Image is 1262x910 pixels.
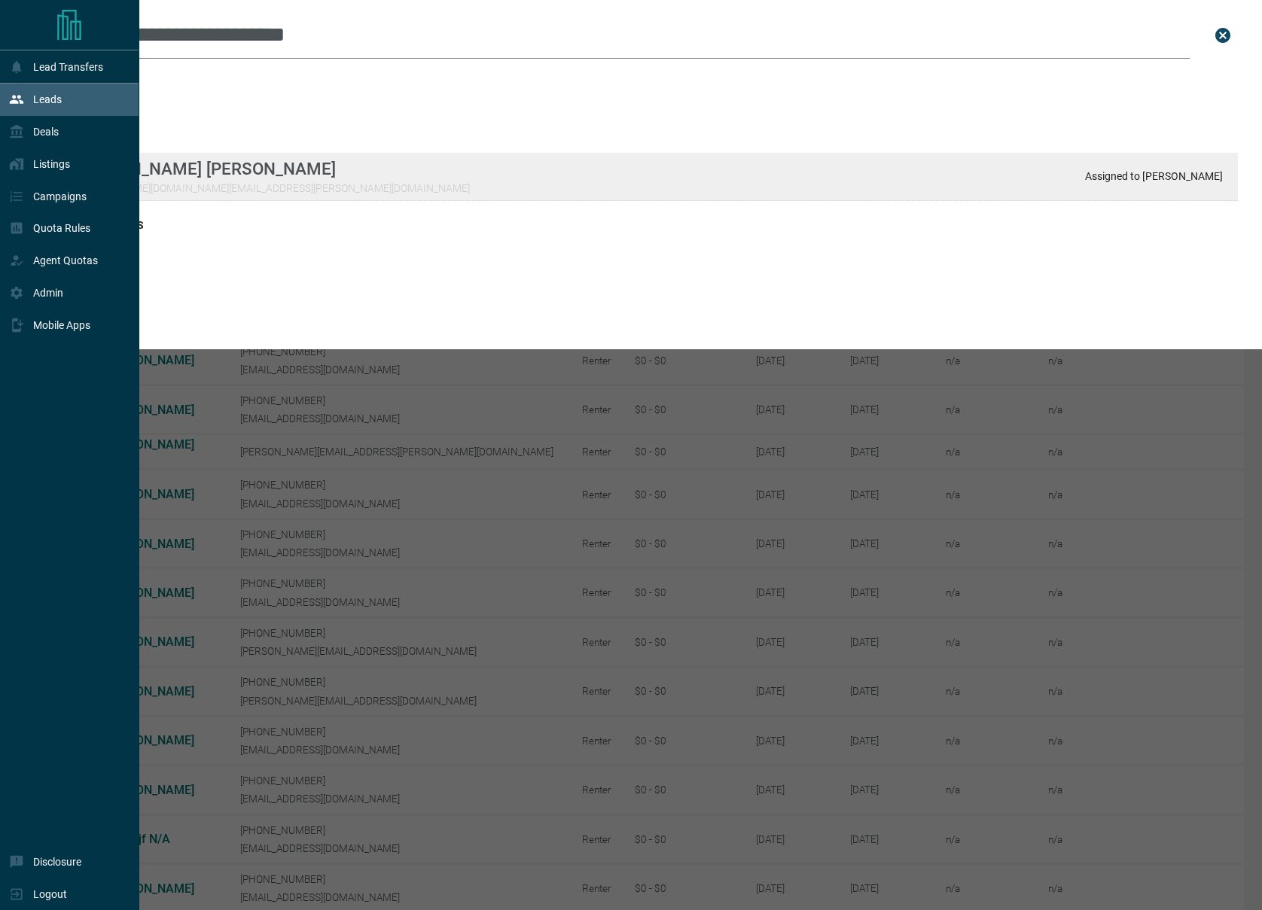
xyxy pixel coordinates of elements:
[57,68,1238,80] h3: name matches
[57,283,1238,295] h3: id matches
[1208,20,1238,50] button: close search bar
[72,159,470,178] p: [PERSON_NAME] [PERSON_NAME]
[57,132,1238,144] h3: email matches
[1085,170,1223,182] p: Assigned to [PERSON_NAME]
[57,219,1238,231] h3: phone matches
[72,182,470,194] p: [PERSON_NAME][DOMAIN_NAME][EMAIL_ADDRESS][PERSON_NAME][DOMAIN_NAME]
